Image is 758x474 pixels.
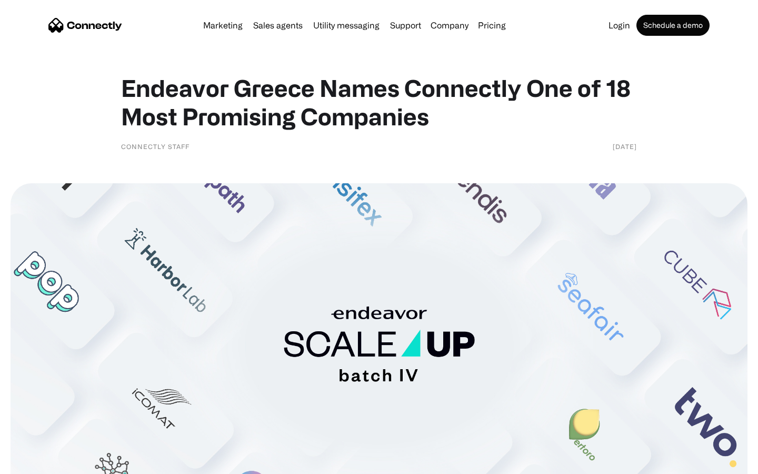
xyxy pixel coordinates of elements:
[604,21,634,29] a: Login
[121,141,189,152] div: Connectly Staff
[121,74,637,131] h1: Endeavor Greece Names Connectly One of 18 Most Promising Companies
[21,456,63,470] ul: Language list
[309,21,384,29] a: Utility messaging
[386,21,425,29] a: Support
[431,18,468,33] div: Company
[249,21,307,29] a: Sales agents
[636,15,710,36] a: Schedule a demo
[199,21,247,29] a: Marketing
[11,456,63,470] aside: Language selected: English
[613,141,637,152] div: [DATE]
[474,21,510,29] a: Pricing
